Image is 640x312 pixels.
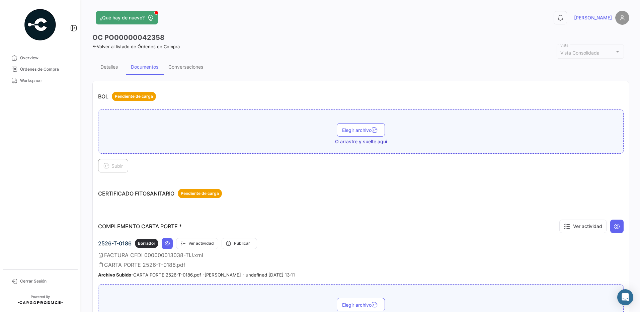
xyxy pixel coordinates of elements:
span: CARTA PORTE 2526-T-0186.pdf [104,261,185,268]
span: Workspace [20,78,72,84]
button: Elegir archivo [337,298,385,311]
h3: OC PO00000042358 [92,33,164,42]
img: powered-by.png [23,8,57,42]
p: BOL [98,92,156,101]
span: Overview [20,55,72,61]
span: 2526-T-0186 [98,240,132,247]
div: Documentos [131,64,158,70]
button: Ver actividad [176,238,218,249]
a: Volver al listado de Órdenes de Compra [92,44,180,49]
div: Abrir Intercom Messenger [617,289,633,305]
button: Subir [98,159,128,172]
p: COMPLEMENTO CARTA PORTE * [98,223,182,230]
span: Cerrar Sesión [20,278,72,284]
b: Archivo Subido [98,272,131,278]
span: Elegir archivo [342,302,380,308]
div: Conversaciones [168,64,203,70]
span: Pendiente de carga [181,190,219,197]
span: O arrastre y suelte aquí [335,138,387,145]
button: Elegir archivo [337,123,385,137]
span: FACTURA CFDI 000000013038-TIJ.xml [104,252,203,258]
button: ¿Qué hay de nuevo? [96,11,158,24]
span: [PERSON_NAME] [574,14,612,21]
mat-select-trigger: Vista Consolidada [560,50,599,56]
small: - CARTA PORTE 2526-T-0186.pdf - [PERSON_NAME] - undefined [DATE] 13:11 [98,272,295,278]
button: Ver actividad [559,220,607,233]
span: ¿Qué hay de nuevo? [100,14,145,21]
button: Publicar [222,238,257,249]
img: placeholder-user.png [615,11,629,25]
span: Órdenes de Compra [20,66,72,72]
span: Subir [103,163,123,169]
a: Overview [5,52,75,64]
span: Elegir archivo [342,127,380,133]
span: Pendiente de carga [115,93,153,99]
a: Workspace [5,75,75,86]
a: Órdenes de Compra [5,64,75,75]
div: Detalles [100,64,118,70]
p: CERTIFICADO FITOSANITARIO [98,189,222,198]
